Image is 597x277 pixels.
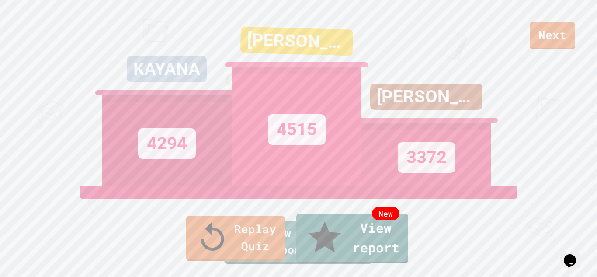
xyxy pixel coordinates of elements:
[370,84,482,110] div: [PERSON_NAME]
[398,142,455,173] div: 3372
[560,242,588,268] iframe: chat widget
[186,216,285,261] a: Replay Quiz
[372,207,399,220] div: New
[530,22,575,49] a: Next
[240,26,354,56] div: [PERSON_NAME]
[127,56,207,82] div: KAYANA
[268,114,326,145] div: 4515
[138,128,196,159] div: 4294
[296,214,408,263] a: View report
